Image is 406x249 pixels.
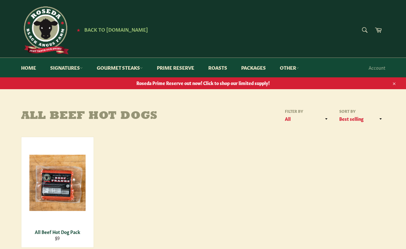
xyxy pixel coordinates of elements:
h1: All Beef Hot Dogs [21,110,203,123]
a: Account [365,58,388,77]
a: All Beef Hot Dog Pack All Beef Hot Dog Pack $9 [21,137,94,248]
div: $9 [25,235,89,241]
span: Back to [DOMAIN_NAME] [84,26,148,33]
a: Signatures [44,58,89,77]
a: Other [273,58,305,77]
span: ★ [77,27,80,32]
label: Filter by [283,108,331,114]
div: All Beef Hot Dog Pack [25,229,89,235]
a: Home [15,58,42,77]
a: Prime Reserve [150,58,201,77]
a: Roasts [202,58,234,77]
a: Gourmet Steaks [90,58,149,77]
img: Roseda Beef [21,6,69,54]
label: Sort by [337,108,385,114]
img: All Beef Hot Dog Pack [29,155,86,211]
a: Packages [235,58,272,77]
a: ★ Back to [DOMAIN_NAME] [73,27,148,32]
